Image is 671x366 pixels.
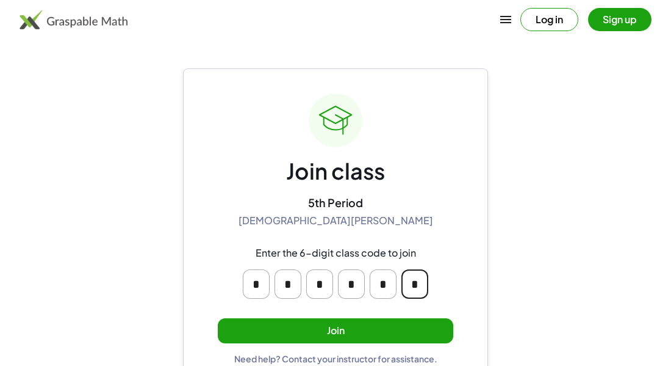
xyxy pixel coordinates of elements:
[274,269,301,299] input: Please enter OTP character 2
[370,269,396,299] input: Please enter OTP character 5
[306,269,333,299] input: Please enter OTP character 3
[243,269,270,299] input: Please enter OTP character 1
[256,247,416,260] div: Enter the 6-digit class code to join
[401,269,428,299] input: Please enter OTP character 6
[338,269,365,299] input: Please enter OTP character 4
[588,8,651,31] button: Sign up
[239,214,433,227] div: [DEMOGRAPHIC_DATA][PERSON_NAME]
[218,318,453,343] button: Join
[520,8,578,31] button: Log in
[234,353,437,364] div: Need help? Contact your instructor for assistance.
[286,157,385,186] div: Join class
[308,196,363,210] div: 5th Period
